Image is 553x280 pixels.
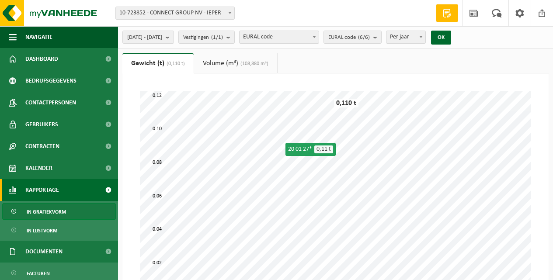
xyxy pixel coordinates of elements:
[358,35,370,40] count: (6/6)
[4,261,146,280] iframe: chat widget
[386,31,425,43] span: Per jaar
[240,31,319,43] span: EURAL code
[122,53,194,73] a: Gewicht (t)
[178,31,235,44] button: Vestigingen(1/1)
[285,143,336,156] div: 20 01 27*
[25,70,77,92] span: Bedrijfsgegevens
[211,35,223,40] count: (1/1)
[328,31,370,44] span: EURAL code
[323,31,382,44] button: EURAL code(6/6)
[116,7,234,19] span: 10-723852 - CONNECT GROUP NV - IEPER
[386,31,426,44] span: Per jaar
[27,222,57,239] span: In lijstvorm
[25,92,76,114] span: Contactpersonen
[431,31,451,45] button: OK
[314,145,333,153] span: 0,11 t
[183,31,223,44] span: Vestigingen
[25,135,59,157] span: Contracten
[194,53,277,73] a: Volume (m³)
[27,204,66,220] span: In grafiekvorm
[238,61,268,66] span: (108,880 m³)
[115,7,235,20] span: 10-723852 - CONNECT GROUP NV - IEPER
[2,203,116,220] a: In grafiekvorm
[25,114,58,135] span: Gebruikers
[239,31,319,44] span: EURAL code
[25,241,63,263] span: Documenten
[127,31,162,44] span: [DATE] - [DATE]
[164,61,185,66] span: (0,110 t)
[25,26,52,48] span: Navigatie
[25,48,58,70] span: Dashboard
[122,31,174,44] button: [DATE] - [DATE]
[25,157,52,179] span: Kalender
[334,99,358,107] div: 0,110 t
[25,179,59,201] span: Rapportage
[2,222,116,239] a: In lijstvorm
